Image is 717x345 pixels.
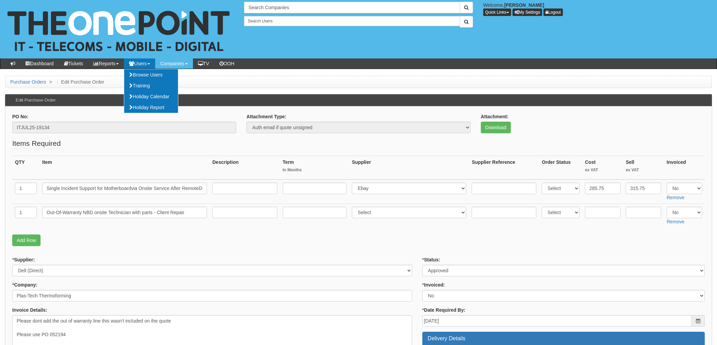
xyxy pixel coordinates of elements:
a: Reports [88,58,124,69]
small: In Months [283,167,347,173]
h3: Delivery Details [428,335,699,342]
span: > [48,79,54,85]
th: Sell [623,156,664,180]
th: Invoiced [664,156,705,180]
b: [PERSON_NAME] [504,2,544,8]
th: Cost [582,156,623,180]
a: Browse Users [124,69,178,80]
a: Download [481,122,511,133]
a: Remove [667,195,684,200]
label: Company: [12,281,37,288]
a: OOH [214,58,240,69]
label: Invoice Details: [12,307,47,313]
legend: Items Required [12,138,61,149]
button: Quick Links [483,8,511,16]
small: ex VAT [626,167,661,173]
a: Remove [667,219,684,224]
h3: Edit Purchase Order [12,94,59,106]
a: Tickets [59,58,88,69]
label: Invoiced: [422,281,445,288]
a: Logout [543,8,563,16]
a: Holiday Calendar [124,91,178,102]
a: Users [124,58,155,69]
div: Welcome, [478,2,717,16]
a: Companies [155,58,193,69]
th: Item [39,156,210,180]
th: Supplier [349,156,469,180]
label: PO No: [12,113,28,120]
input: Search Companies [244,2,460,13]
a: My Settings [512,8,542,16]
label: Status: [422,256,440,263]
label: Supplier: [12,256,35,263]
th: Supplier Reference [469,156,539,180]
small: ex VAT [585,167,620,173]
a: Add Row [12,235,40,246]
a: Training [124,80,178,91]
a: Holiday Report [124,102,178,113]
a: TV [193,58,214,69]
li: Edit Purchase Order [55,79,104,85]
th: Order Status [539,156,582,180]
a: Purchase Orders [10,79,46,85]
th: Term [280,156,349,180]
th: Description [210,156,280,180]
input: Search Users [244,16,460,26]
th: QTY [12,156,39,180]
label: Attachment Type: [246,113,286,120]
label: Date Required By: [422,307,466,313]
a: Dashboard [20,58,59,69]
label: Attachment: [481,113,509,120]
